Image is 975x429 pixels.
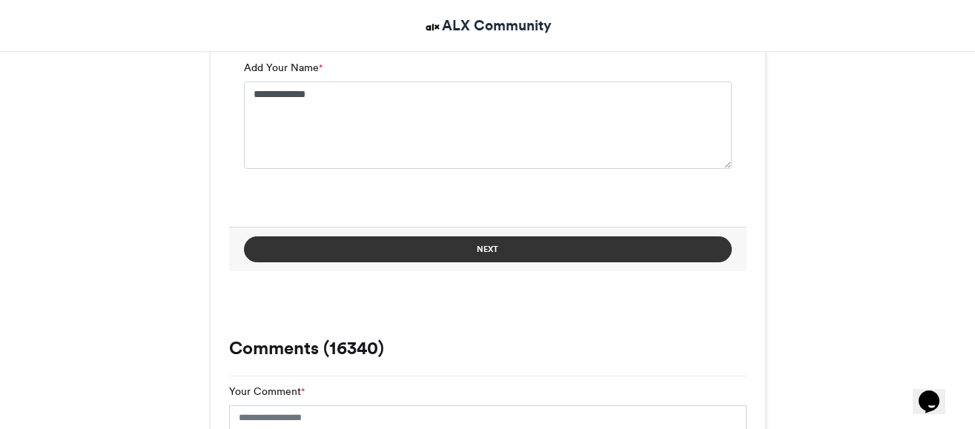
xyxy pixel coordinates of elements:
iframe: chat widget [913,370,960,414]
a: ALX Community [423,15,552,36]
label: Your Comment [229,384,305,399]
h3: Comments (16340) [229,339,747,357]
button: Next [244,236,732,262]
label: Add Your Name [244,60,323,76]
img: ALX Community [423,18,442,36]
